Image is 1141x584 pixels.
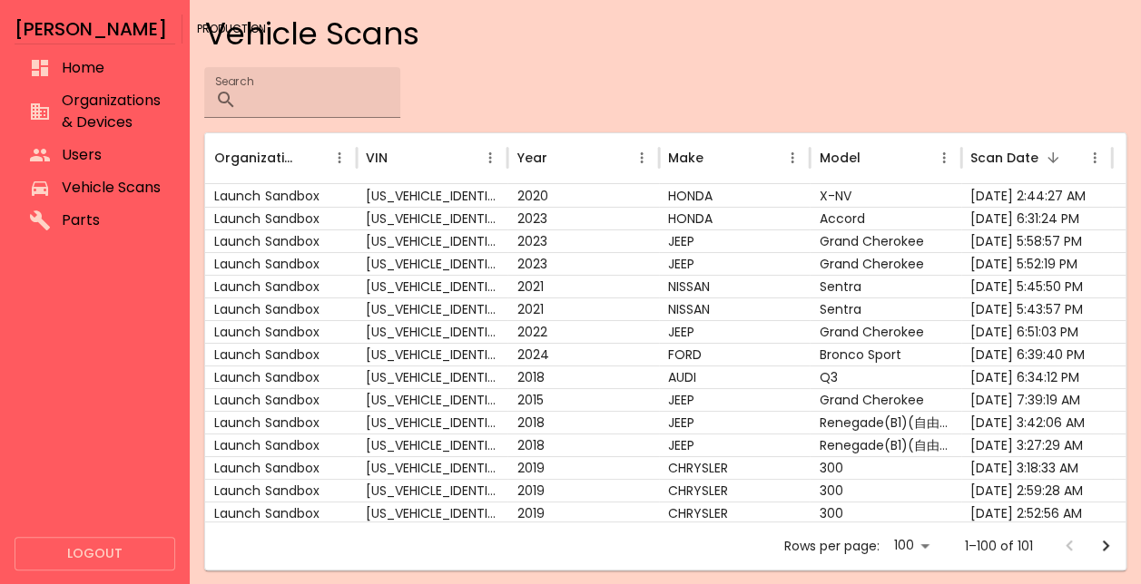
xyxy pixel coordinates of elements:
div: Launch Sandbox [205,184,356,207]
div: 2015 [507,388,658,411]
div: JEEP [659,320,810,343]
h4: Vehicle Scans [204,15,1126,53]
div: 8/13/2025, 2:59:28 AM [961,479,1112,501]
div: Renegade(B1)(自由侠-巴西) [810,433,960,456]
div: 8/14/2025, 5:58:57 PM [961,229,1112,252]
div: Launch Sandbox [205,229,356,252]
div: 8/13/2025, 7:39:19 AM [961,388,1112,411]
div: Launch Sandbox [205,320,356,343]
div: JEEP [659,229,810,252]
span: Parts [62,209,161,231]
div: Launch Sandbox [205,433,356,456]
p: 1–100 of 101 [965,537,1033,555]
div: 1HGCY1F30PA040808 [357,207,507,229]
div: X-NV [810,184,960,207]
div: 2024 [507,343,658,365]
button: Year column menu [629,145,654,170]
div: 8/13/2025, 2:52:56 AM [961,501,1112,524]
label: Search [215,73,253,89]
div: CHRYSLER [659,456,810,479]
div: NISSAN [659,297,810,320]
div: Grand Cherokee [810,388,960,411]
div: 2019 [507,456,658,479]
h6: [PERSON_NAME] [15,15,167,44]
div: 3N1AB8DV7MY239661 [357,275,507,297]
button: Sort [548,145,574,170]
div: 2021 [507,275,658,297]
button: Go to next page [1087,528,1124,564]
div: 8/13/2025, 6:51:03 PM [961,320,1112,343]
div: LVHDH1838L5003811 [357,184,507,207]
p: Rows per page: [784,537,880,555]
div: Year [516,149,546,168]
div: Grand Cherokee [810,320,960,343]
div: 2023 [507,207,658,229]
div: Renegade(B1)(自由侠-巴西) [810,411,960,433]
div: Organization [214,149,299,168]
div: 8/13/2025, 3:18:33 AM [961,456,1112,479]
div: HONDA [659,207,810,229]
div: Bronco Sport [810,343,960,365]
div: 8/14/2025, 5:45:50 PM [961,275,1112,297]
div: NISSAN [659,275,810,297]
div: Launch Sandbox [205,275,356,297]
button: Organization column menu [327,145,352,170]
button: Sort [301,145,327,170]
button: Sort [705,145,731,170]
div: Make [668,149,703,168]
div: 2021 [507,297,658,320]
span: Vehicle Scans [62,177,161,199]
div: 3FMCR9B69RRE11415 [357,343,507,365]
div: Launch Sandbox [205,343,356,365]
button: Model column menu [931,145,957,170]
div: JEEP [659,388,810,411]
div: 300 [810,456,960,479]
div: 2023 [507,229,658,252]
button: Sort [1040,145,1066,170]
div: LWVDA2069JB077480 [357,433,507,456]
div: Launch Sandbox [205,365,356,388]
div: JEEP [659,411,810,433]
div: 300 [810,501,960,524]
div: 8/13/2025, 6:34:12 PM [961,365,1112,388]
div: HONDA [659,184,810,207]
div: 2C3CCAAG1KH727074 [357,479,507,501]
div: LWVDA2069JB077480 [357,411,507,433]
div: 8/13/2025, 3:27:29 AM [961,433,1112,456]
div: 1C4RJYD67P8785422 [357,229,507,252]
button: Sort [861,145,887,170]
button: Logout [15,537,175,570]
div: Grand Cherokee [810,229,960,252]
div: FORD [659,343,810,365]
div: 3N1AB8DV7MY239661 [357,297,507,320]
div: 2019 [507,501,658,524]
div: 2C3CCAAG1KH727074 [357,456,507,479]
div: Grand Cherokee [810,252,960,275]
span: Organizations & Devices [62,90,161,133]
div: 2018 [507,365,658,388]
div: Launch Sandbox [205,207,356,229]
div: Launch Sandbox [205,388,356,411]
div: 1C4RJFDJ2FC696328 [357,388,507,411]
div: 100 [887,532,936,559]
div: 8/14/2025, 5:43:57 PM [961,297,1112,320]
div: Sentra [810,297,960,320]
div: 2018 [507,411,658,433]
div: 8/13/2025, 3:42:06 AM [961,411,1112,433]
div: 8/14/2025, 5:52:19 PM [961,252,1112,275]
div: 2020 [507,184,658,207]
div: Launch Sandbox [205,411,356,433]
div: Launch Sandbox [205,456,356,479]
div: 2C3CCAAG1KH727074 [357,501,507,524]
div: Launch Sandbox [205,501,356,524]
div: CHRYSLER [659,479,810,501]
div: VIN [366,149,388,168]
button: Scan Date column menu [1082,145,1107,170]
div: Sentra [810,275,960,297]
span: Home [62,57,161,79]
div: JEEP [659,252,810,275]
div: CHRYSLER [659,501,810,524]
button: Make column menu [780,145,805,170]
div: AUDI [659,365,810,388]
div: Scan Date [970,149,1038,168]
